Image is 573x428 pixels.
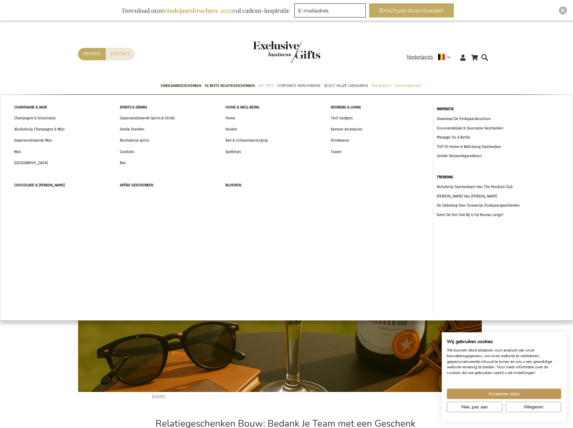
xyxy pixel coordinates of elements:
a: Download De Eindejaarsbrochure [437,116,569,122]
span: Champagne & Wijn [14,104,47,111]
span: Bloemen [225,182,241,189]
span: Per Budget [371,82,391,89]
span: Nederlands [407,53,433,61]
span: Weigeren [524,403,543,410]
p: We kunnen deze plaatsen voor analyse van onze bezoekersgegevens, om onze website te verbeteren, g... [447,347,561,376]
span: [GEOGRAPHIC_DATA] [14,159,48,166]
span: Bad & Lichaamsverzorging [225,137,268,144]
span: Gelegenheden [395,82,421,89]
a: Komt De Sint Ook Bij U Op Bureau Langs? [437,212,569,218]
a: [PERSON_NAME] Van [PERSON_NAME] [437,193,569,199]
b: eindejaarsbrochure 2025 [164,6,233,14]
strong: TRENDING [437,174,453,181]
span: Select Keuze Cadeaubon [324,82,368,89]
a: Contact [106,48,135,60]
span: Corporate Merchandise [277,82,321,89]
div: Download onze vol cadeau-inspiratie [119,3,293,18]
button: Alle cookies weigeren [506,402,561,412]
span: Accepteer alles [488,390,520,397]
img: Exclusive Business gifts logo [253,41,320,63]
span: Alcoholvrije spirits [120,137,149,144]
span: Eindejaarsgeschenken [161,82,201,89]
span: Tassen [331,148,342,155]
form: marketing offers and promotions [294,3,368,20]
span: Sterke Dranken [120,126,144,133]
span: Chocolade & [PERSON_NAME] [14,182,65,189]
span: Champagne & Schuimwijn [14,115,56,122]
div: Close [559,6,567,14]
span: 50 beste relatiegeschenken [205,82,255,89]
button: Brochure downloaden [369,3,454,18]
a: Alcholvrije Geschenksets Van The Mocktail Club [437,184,569,190]
a: TOP 50 Home & Well-being Geschenken [437,144,569,150]
a: Unieke Verjaardagscadeau's [437,153,569,159]
span: Wijn [14,148,21,155]
img: Close [561,8,565,12]
a: De Oplossing Voor Stressvrije Eindejaarsgeschenken [437,203,569,208]
div: Nederlands [407,53,455,61]
span: Gift Sets [258,82,274,89]
span: Spirits & Drinks [120,104,147,111]
span: Home [225,115,235,122]
span: Spelletjes [225,148,241,155]
button: Accepteer alle cookies [447,389,561,399]
span: Alcoholvrije Champagne & Wijn [14,126,65,133]
span: Nee, pas aan [461,403,488,410]
a: Offerte [78,48,106,60]
span: Keuken [225,126,237,133]
a: store logo [253,41,287,63]
span: Cocktails [120,148,134,155]
span: Bier [120,159,126,166]
span: Drinkwaren [331,137,349,144]
input: E-mailadres [294,3,366,18]
span: Tech Gadgets [331,115,353,122]
a: Eco-vriendelijke & Duurzame Geschenken [437,125,569,131]
h2: Wij gebruiken cookies [447,339,561,345]
button: Pas cookie voorkeuren aan [447,402,502,412]
span: Working & Living [331,104,361,111]
span: Gepersonaliseerde Wijn [14,137,52,144]
span: Kantoor Accessoires [331,126,362,133]
span: Apéro Geschenken [120,182,153,189]
span: Gepersonaliseerde Spirits & Drinks [120,115,175,122]
strong: INSPIRATIE [437,105,454,113]
a: Message On A Bottle [437,134,569,140]
span: Home & Well-being [225,104,259,111]
span: [DATE] [152,394,165,400]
